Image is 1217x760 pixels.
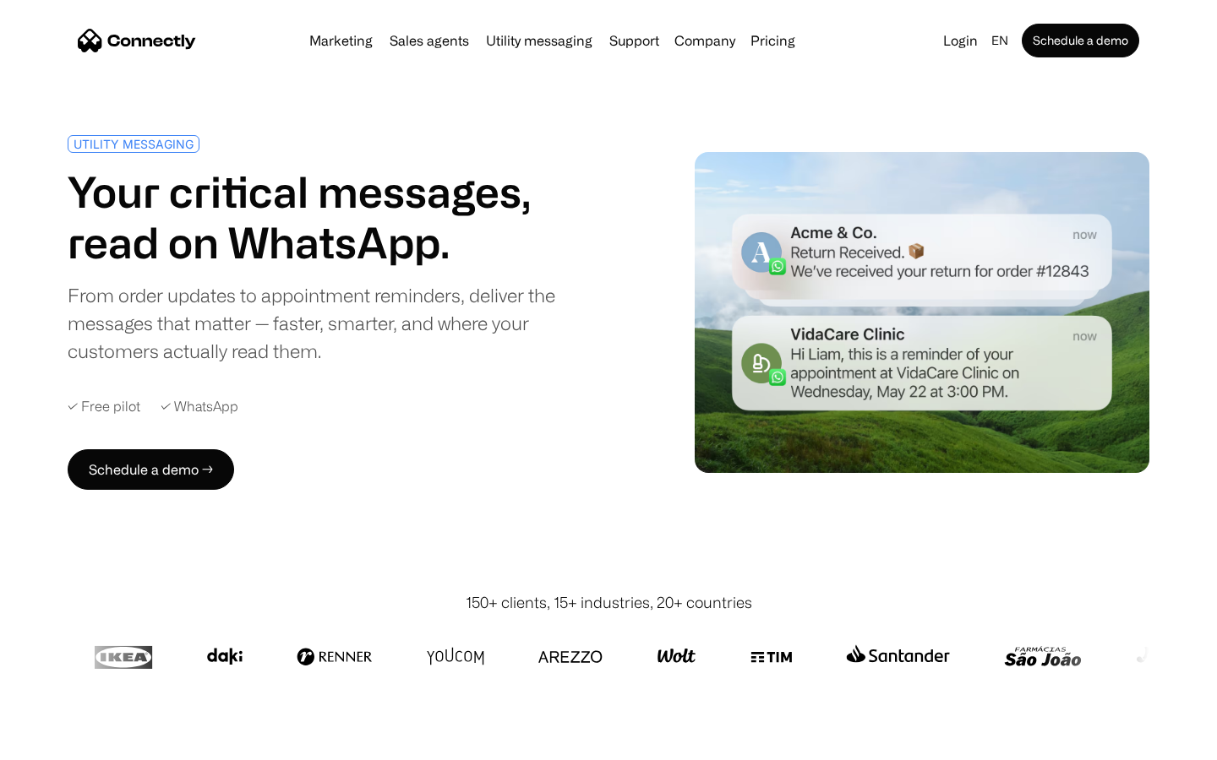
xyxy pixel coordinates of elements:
aside: Language selected: English [17,729,101,754]
div: UTILITY MESSAGING [74,138,194,150]
a: Support [603,34,666,47]
a: Sales agents [383,34,476,47]
div: ✓ WhatsApp [161,399,238,415]
a: Utility messaging [479,34,599,47]
div: en [991,29,1008,52]
ul: Language list [34,730,101,754]
div: From order updates to appointment reminders, deliver the messages that matter — faster, smarter, ... [68,281,602,365]
h1: Your critical messages, read on WhatsApp. [68,166,602,268]
a: Schedule a demo → [68,449,234,490]
div: Company [674,29,735,52]
a: Pricing [744,34,802,47]
a: Schedule a demo [1022,24,1139,57]
div: 150+ clients, 15+ industries, 20+ countries [466,591,752,614]
div: ✓ Free pilot [68,399,140,415]
a: Login [936,29,985,52]
a: Marketing [303,34,379,47]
